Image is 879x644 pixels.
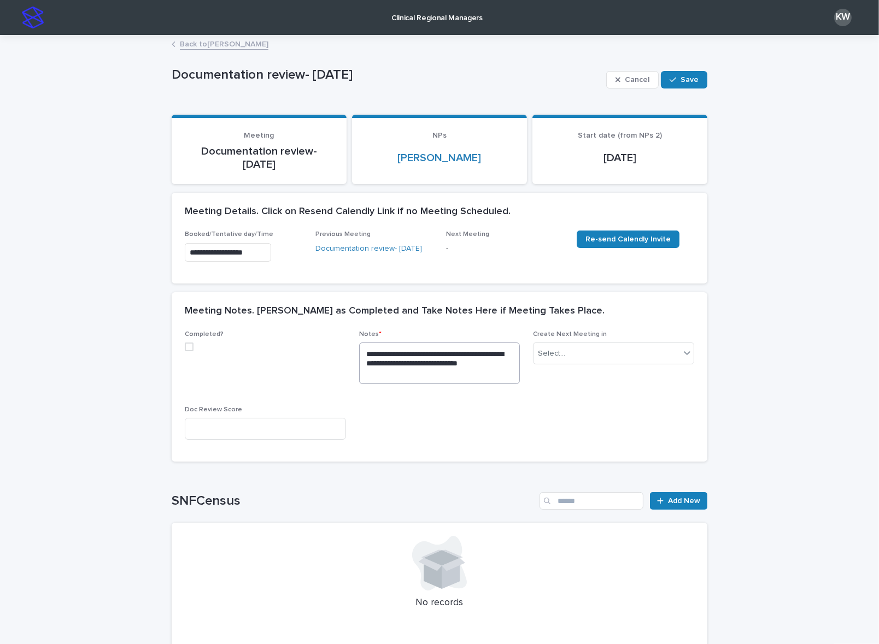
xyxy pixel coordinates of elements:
input: Search [540,492,643,510]
p: - [446,243,564,255]
span: Meeting [244,132,274,139]
h2: Meeting Details. Click on Resend Calendly Link if no Meeting Scheduled. [185,206,511,218]
a: Documentation review- [DATE] [315,243,422,255]
a: [PERSON_NAME] [398,151,482,164]
span: Completed? [185,331,224,338]
span: Re-send Calendly Invite [585,235,671,243]
span: Next Meeting [446,231,489,238]
button: Cancel [606,71,659,88]
span: Doc Review Score [185,406,242,413]
span: Previous Meeting [315,231,371,238]
span: Add New [668,497,700,505]
p: No records [185,597,694,609]
img: stacker-logo-s-only.png [22,7,44,28]
h2: Meeting Notes. [PERSON_NAME] as Completed and Take Notes Here if Meeting Takes Place. [185,305,605,317]
a: Back to[PERSON_NAME] [180,37,268,50]
span: Notes [359,331,382,338]
a: Add New [650,492,707,510]
h1: SNFCensus [172,493,535,509]
span: Create Next Meeting in [533,331,607,338]
span: NPs [432,132,447,139]
p: Documentation review- [DATE] [172,67,602,83]
p: Documentation review- [DATE] [185,145,333,171]
div: KW [834,9,852,26]
span: Booked/Tentative day/Time [185,231,273,238]
span: Start date (from NPs 2) [578,132,662,139]
div: Select... [538,348,565,359]
p: [DATE] [546,151,694,164]
span: Cancel [625,76,649,84]
a: Re-send Calendly Invite [577,231,679,248]
button: Save [661,71,707,88]
span: Save [681,76,699,84]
